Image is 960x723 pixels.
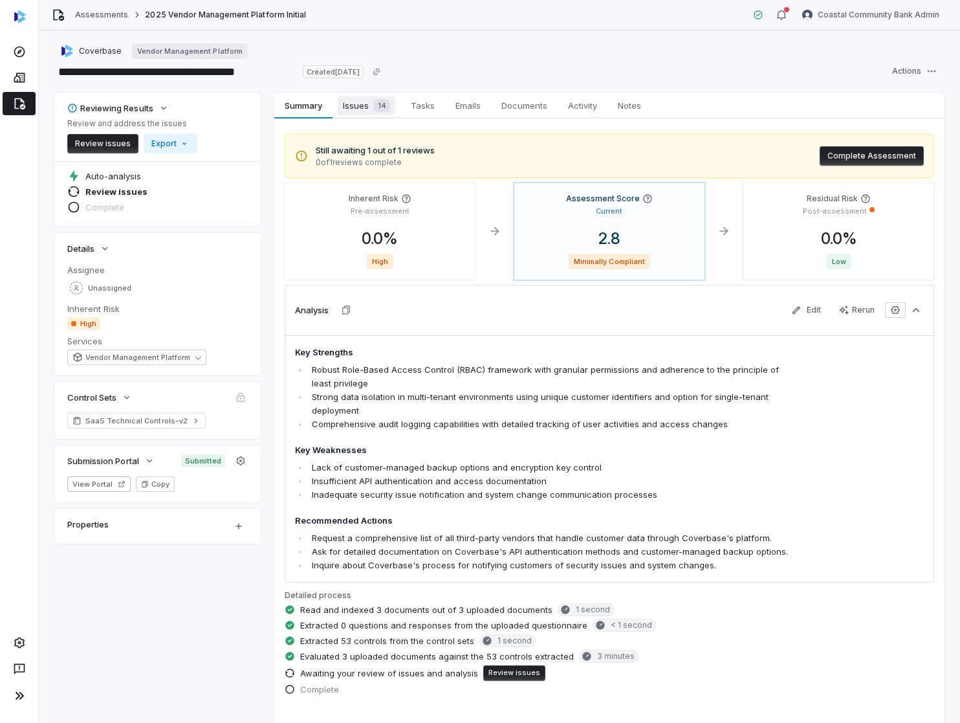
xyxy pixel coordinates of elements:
[67,335,248,347] dt: Services
[794,5,947,25] button: Coastal Community Bank Admin avatarCoastal Community Bank Admin
[365,60,388,83] button: Copy link
[884,61,944,81] button: Actions
[597,651,635,662] span: 3 minutes
[85,353,190,362] span: Vendor Management Platform
[67,317,100,330] span: High
[63,386,136,409] button: Control Sets
[374,99,390,112] span: 14
[57,39,125,63] button: https://coverbase.com/Coverbase
[566,194,640,204] h4: Assessment Score
[807,194,858,204] h4: Residual Risk
[827,254,851,269] span: Low
[406,97,440,114] span: Tasks
[75,10,128,20] a: Assessments
[802,10,813,20] img: Coastal Community Bank Admin avatar
[309,417,798,431] li: Comprehensive audit logging capabilities with detailed tracking of user activities and access cha...
[309,474,798,488] li: Insufficient API authentication and access documentation
[85,170,141,182] span: Auto-analysis
[309,390,798,417] li: Strong data isolation in multi-tenant environments using unique customer identifiers and option f...
[351,229,408,248] span: 0.0 %
[67,264,248,276] dt: Assignee
[285,588,934,603] p: Detailed process
[309,363,798,390] li: Robust Role-Based Access Control (RBAC) framework with granular permissions and adherence to the ...
[351,206,409,216] p: Pre-assessment
[79,46,122,56] span: Coverbase
[145,10,306,20] span: 2025 Vendor Management Platform Initial
[63,96,173,120] button: Reviewing Results
[596,206,622,216] p: Current
[85,201,124,213] span: Complete
[67,134,138,153] button: Review issues
[820,146,924,166] button: Complete Assessment
[295,346,798,359] h4: Key Strengths
[316,144,435,157] span: Still awaiting 1 out of 1 reviews
[136,476,175,492] button: Copy
[67,303,248,315] dt: Inherent Risk
[316,157,435,168] span: 0 of 1 reviews complete
[303,65,364,78] span: Created [DATE]
[309,559,798,572] li: Inquire about Coverbase's process for notifying customers of security issues and system changes.
[300,619,587,631] span: Extracted 0 questions and responses from the uploaded questionnaire
[811,229,867,248] span: 0.0 %
[576,605,610,615] span: 1 second
[67,455,139,467] span: Submission Portal
[85,416,188,426] span: SaaS Technical Controls-v2
[803,206,867,216] p: Post-assessment
[295,515,798,528] h4: Recommended Actions
[367,254,393,269] span: High
[309,531,798,545] li: Request a comprehensive list of all third-party vendors that handle customer data through Coverba...
[497,636,532,646] span: 1 second
[67,118,197,129] p: Review and address the issues
[63,237,114,260] button: Details
[67,392,116,403] span: Control Sets
[613,97,646,114] span: Notes
[181,454,225,467] span: Submitted
[818,10,939,20] span: Coastal Community Bank Admin
[309,461,798,474] li: Lack of customer-managed backup options and encryption key control
[309,545,798,559] li: Ask for detailed documentation on Coverbase's API authentication methods and customer-managed bac...
[588,229,631,248] span: 2.8
[496,97,552,114] span: Documents
[85,186,147,197] span: Review issues
[300,604,552,616] span: Read and indexed 3 documents out of 3 uploaded documents
[783,300,829,320] button: Edit
[67,476,131,492] button: View Portal
[300,667,478,679] span: Awaiting your review of issues and analysis
[300,635,474,647] span: Extracted 53 controls from the control sets
[67,243,94,254] span: Details
[839,305,875,315] div: Rerun
[295,444,798,457] h4: Key Weaknesses
[67,102,153,114] div: Reviewing Results
[349,194,398,204] h4: Inherent Risk
[279,97,327,114] span: Summary
[831,300,882,320] button: Rerun
[309,488,798,502] li: Inadequate security issue notification and system change communication processes
[144,134,197,153] button: Export
[300,684,339,695] span: Complete
[338,96,395,115] span: Issues
[611,620,652,630] span: < 1 second
[67,413,206,428] a: SaaS Technical Controls-v2
[563,97,602,114] span: Activity
[483,665,545,681] button: Review issues
[88,284,131,293] span: Unassigned
[14,10,26,23] img: svg%3e
[63,449,158,473] button: Submission Portal
[132,43,248,59] a: Vendor Management Platform
[569,254,650,269] span: Minimally Compliant
[300,651,574,662] span: Evaluated 3 uploaded documents against the 53 controls extracted
[295,304,329,316] h3: Analysis
[450,97,486,114] span: Emails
